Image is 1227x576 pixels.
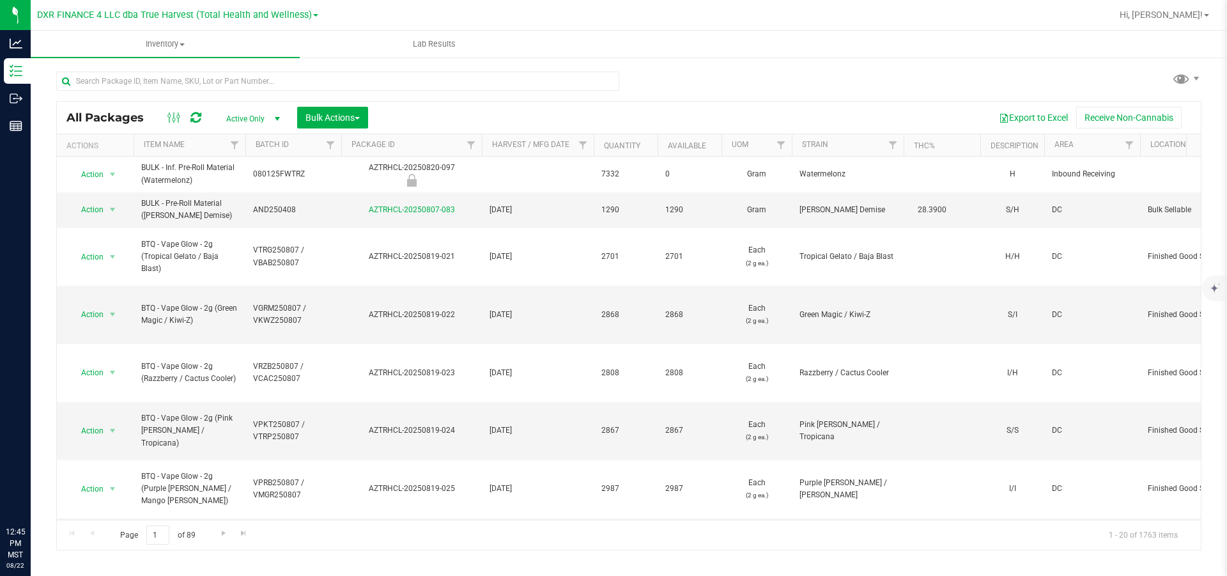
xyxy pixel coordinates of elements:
span: DXR FINANCE 4 LLC dba True Harvest (Total Health and Wellness) [37,10,312,20]
span: AND250408 [253,204,334,216]
span: BULK - Pre-Roll Material ([PERSON_NAME] Demise) [141,198,238,222]
a: UOM [732,140,748,149]
p: (2 g ea.) [729,489,784,501]
span: DC [1052,204,1132,216]
span: 2867 [665,424,714,437]
a: Filter [224,134,245,156]
span: Green Magic / Kiwi-Z [799,309,896,321]
a: Filter [573,134,594,156]
span: VPRB250807 / VMGR250807 [253,477,334,501]
a: Lab Results [300,31,569,58]
span: Pink [PERSON_NAME] / Tropicana [799,419,896,443]
span: Action [70,306,104,323]
div: I/H [988,366,1037,380]
span: Each [729,361,784,385]
span: Action [70,201,104,219]
inline-svg: Outbound [10,92,22,105]
span: BTQ - Vape Glow - 2g (Razzberry / Cactus Cooler) [141,361,238,385]
span: BTQ - Vape Glow - 2g (Purple [PERSON_NAME] / Mango [PERSON_NAME]) [141,471,238,508]
a: Area [1054,140,1074,149]
input: Search Package ID, Item Name, SKU, Lot or Part Number... [56,72,619,91]
input: 1 [146,525,169,545]
div: Newly Received [339,174,484,187]
div: Actions [66,141,128,150]
p: (2 g ea.) [729,431,784,443]
a: Filter [1119,134,1140,156]
span: [DATE] [490,367,586,379]
span: [DATE] [490,204,586,216]
div: H/H [988,249,1037,264]
inline-svg: Analytics [10,37,22,50]
span: VGRM250807 / VKWZ250807 [253,302,334,327]
span: select [105,422,121,440]
span: 2987 [601,483,650,495]
button: Export to Excel [991,107,1076,128]
p: (2 g ea.) [729,257,784,269]
a: Harvest / Mfg Date [492,140,569,149]
span: Lab Results [396,38,473,50]
div: AZTRHCL-20250819-025 [339,483,484,495]
p: 08/22 [6,561,25,570]
div: AZTRHCL-20250819-024 [339,424,484,437]
span: Bulk Actions [305,113,360,123]
span: Each [729,477,784,501]
div: S/I [988,307,1037,322]
span: Gram [729,204,784,216]
span: 1290 [601,204,650,216]
span: BULK - Inf. Pre-Roll Material (Watermelonz) [141,162,238,186]
span: 2701 [601,251,650,263]
span: BTQ - Vape Glow - 2g (Pink [PERSON_NAME] / Tropicana) [141,412,238,449]
span: DC [1052,483,1132,495]
a: Batch ID [256,140,289,149]
a: AZTRHCL-20250807-083 [369,205,455,214]
span: Page of 89 [109,525,206,545]
span: VPKT250807 / VTRP250807 [253,419,334,443]
span: DC [1052,251,1132,263]
span: 2701 [665,251,714,263]
a: Filter [320,134,341,156]
span: select [105,248,121,266]
a: Item Name [144,140,185,149]
div: AZTRHCL-20250819-023 [339,367,484,379]
div: I/I [988,481,1037,496]
span: Inventory [31,38,300,50]
button: Receive Non-Cannabis [1076,107,1182,128]
span: 7332 [601,168,650,180]
a: Available [668,141,706,150]
p: (2 g ea.) [729,373,784,385]
div: AZTRHCL-20250820-097 [339,162,484,187]
span: Inbound Receiving [1052,168,1132,180]
span: 1 - 20 of 1763 items [1099,525,1188,545]
span: [PERSON_NAME] Demise [799,204,896,216]
iframe: Resource center [13,474,51,512]
span: DC [1052,309,1132,321]
span: VRZB250807 / VCAC250807 [253,361,334,385]
span: Each [729,419,784,443]
span: [DATE] [490,483,586,495]
a: Filter [461,134,482,156]
span: Action [70,422,104,440]
a: Filter [771,134,792,156]
inline-svg: Reports [10,120,22,132]
span: select [105,166,121,183]
span: 1290 [665,204,714,216]
p: (2 g ea.) [729,315,784,327]
span: Action [70,480,104,498]
span: 2808 [601,367,650,379]
inline-svg: Inventory [10,65,22,77]
span: Each [729,302,784,327]
a: Location [1150,140,1186,149]
span: select [105,480,121,498]
div: H [988,167,1037,182]
span: DC [1052,424,1132,437]
iframe: Resource center unread badge [38,472,53,487]
a: Package ID [351,140,395,149]
span: 2808 [665,367,714,379]
span: Razzberry / Cactus Cooler [799,367,896,379]
span: [DATE] [490,309,586,321]
span: Action [70,364,104,382]
span: BTQ - Vape Glow - 2g (Green Magic / Kiwi-Z) [141,302,238,327]
span: VTRG250807 / VBAB250807 [253,244,334,269]
span: All Packages [66,111,157,125]
span: Tropical Gelato / Baja Blast [799,251,896,263]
